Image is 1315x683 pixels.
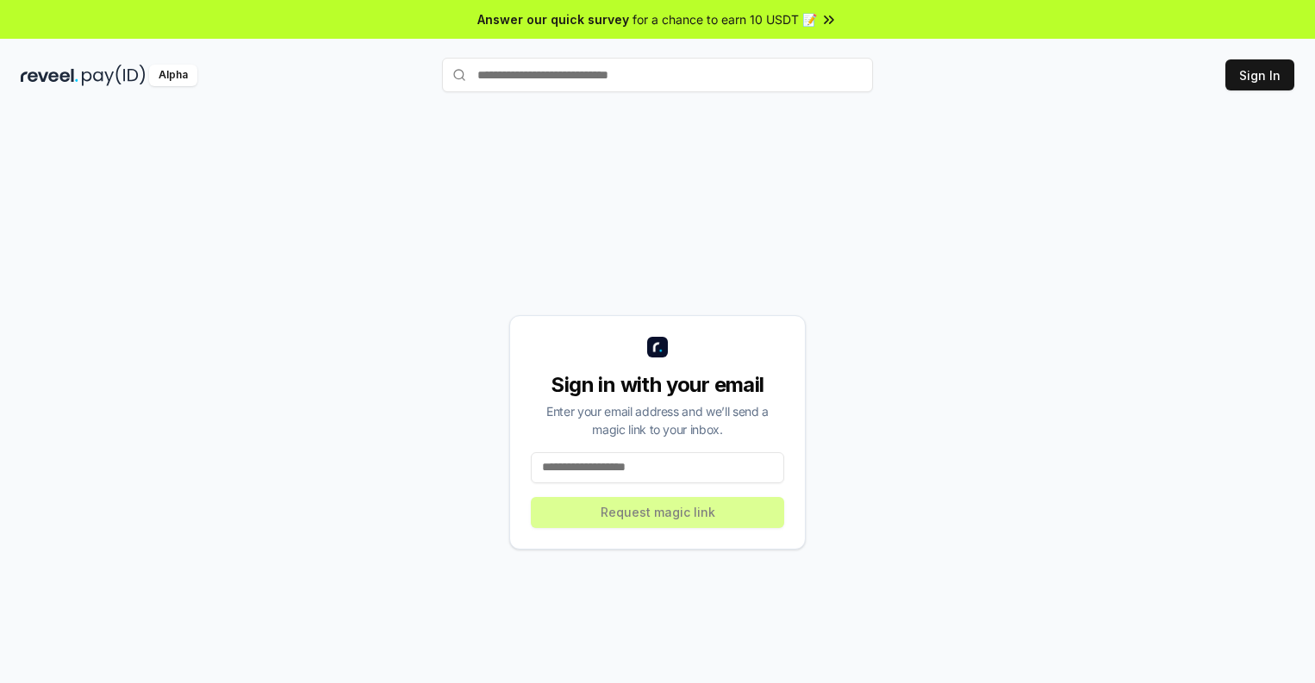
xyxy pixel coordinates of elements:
[1225,59,1294,90] button: Sign In
[647,337,668,357] img: logo_small
[21,65,78,86] img: reveel_dark
[477,10,629,28] span: Answer our quick survey
[531,402,784,438] div: Enter your email address and we’ll send a magic link to your inbox.
[82,65,146,86] img: pay_id
[149,65,197,86] div: Alpha
[633,10,817,28] span: for a chance to earn 10 USDT 📝
[531,371,784,399] div: Sign in with your email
